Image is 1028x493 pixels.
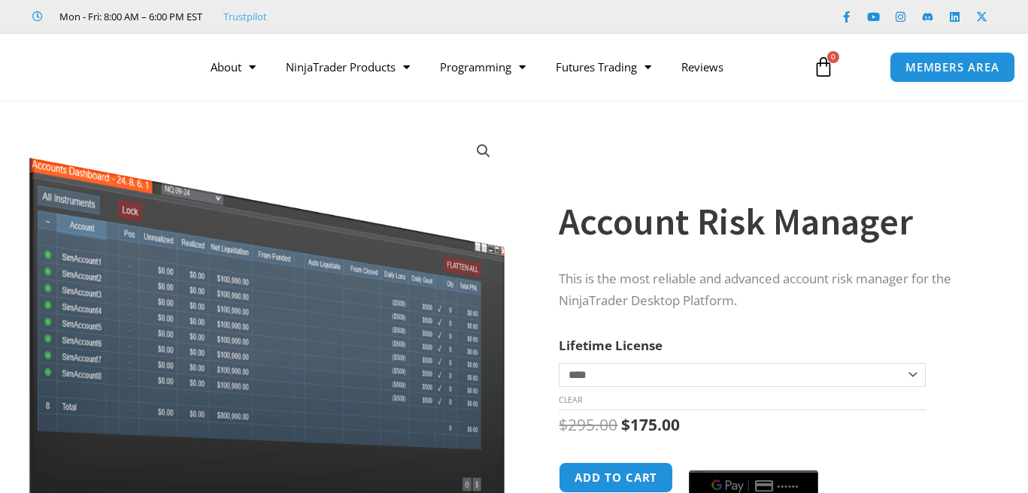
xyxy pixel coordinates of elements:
[196,50,802,84] nav: Menu
[666,50,738,84] a: Reviews
[559,268,990,312] p: This is the most reliable and advanced account risk manager for the NinjaTrader Desktop Platform.
[686,460,821,461] iframe: Secure payment input frame
[890,52,1015,83] a: MEMBERS AREA
[559,462,673,493] button: Add to cart
[196,50,271,84] a: About
[621,414,680,435] bdi: 175.00
[425,50,541,84] a: Programming
[21,40,183,94] img: LogoAI | Affordable Indicators – NinjaTrader
[470,138,497,165] a: View full-screen image gallery
[559,395,582,405] a: Clear options
[621,414,630,435] span: $
[827,51,839,63] span: 0
[559,414,617,435] bdi: 295.00
[541,50,666,84] a: Futures Trading
[778,481,801,491] text: ••••••
[56,8,202,26] span: Mon - Fri: 8:00 AM – 6:00 PM EST
[559,337,663,354] label: Lifetime License
[559,195,990,248] h1: Account Risk Manager
[905,62,999,73] span: MEMBERS AREA
[559,414,568,435] span: $
[223,8,267,26] a: Trustpilot
[271,50,425,84] a: NinjaTrader Products
[790,45,857,89] a: 0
